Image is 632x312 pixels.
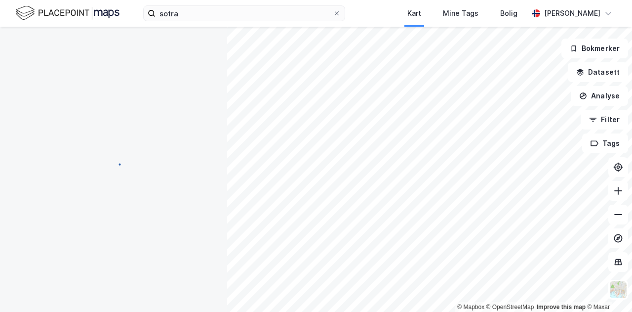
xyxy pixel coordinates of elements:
[443,7,478,19] div: Mine Tags
[544,7,600,19] div: [PERSON_NAME]
[16,4,119,22] img: logo.f888ab2527a4732fd821a326f86c7f29.svg
[106,156,121,172] img: spinner.a6d8c91a73a9ac5275cf975e30b51cfb.svg
[537,304,586,311] a: Improve this map
[582,134,628,153] button: Tags
[561,39,628,58] button: Bokmerker
[571,86,628,106] button: Analyse
[583,265,632,312] iframe: Chat Widget
[568,62,628,82] button: Datasett
[457,304,484,311] a: Mapbox
[156,6,333,21] input: Søk på adresse, matrikkel, gårdeiere, leietakere eller personer
[486,304,534,311] a: OpenStreetMap
[581,110,628,130] button: Filter
[583,265,632,312] div: Kontrollprogram for chat
[500,7,517,19] div: Bolig
[407,7,421,19] div: Kart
